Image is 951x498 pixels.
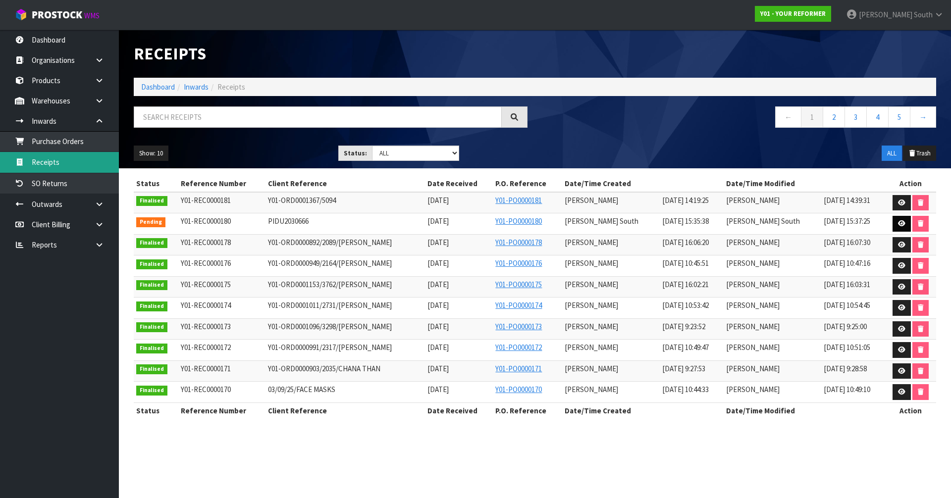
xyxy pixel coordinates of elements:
th: Date Received [425,402,493,418]
span: [PERSON_NAME] [726,238,780,247]
span: Y01-REC0000175 [181,280,231,289]
span: [DATE] 10:44:33 [662,385,709,394]
th: Action [885,176,936,192]
span: [PERSON_NAME] [565,343,618,352]
a: Y01-PO0000170 [495,385,542,394]
th: Date/Time Modified [724,402,885,418]
span: [DATE] [427,216,449,226]
span: [PERSON_NAME] [726,300,780,310]
span: [DATE] 10:45:51 [662,258,709,268]
span: Y01-ORD0001011/2731/[PERSON_NAME] [268,300,392,310]
span: South [914,10,933,19]
span: [PERSON_NAME] South [726,216,800,226]
span: [DATE] 16:07:30 [824,238,870,247]
span: [DATE] 10:51:05 [824,343,870,352]
span: [PERSON_NAME] [726,343,780,352]
span: [PERSON_NAME] [859,10,912,19]
th: Reference Number [178,402,265,418]
th: Status [134,176,178,192]
th: P.O. Reference [493,176,562,192]
span: [DATE] 15:35:38 [662,216,709,226]
span: [DATE] 10:47:16 [824,258,870,268]
span: [DATE] [427,343,449,352]
span: [PERSON_NAME] South [565,216,638,226]
th: Client Reference [265,176,425,192]
a: ← [775,106,801,128]
button: ALL [882,146,902,161]
a: Y01 - YOUR REFORMER [755,6,831,22]
span: Y01-ORD0001096/3298/[PERSON_NAME] [268,322,392,331]
th: Client Reference [265,402,425,418]
span: Finalised [136,280,167,290]
span: [PERSON_NAME] [565,385,618,394]
a: Y01-PO0000174 [495,300,542,310]
span: [DATE] [427,258,449,268]
nav: Page navigation [542,106,936,131]
span: [DATE] 10:49:10 [824,385,870,394]
span: [PERSON_NAME] [726,280,780,289]
span: Y01-REC0000181 [181,196,231,205]
span: ProStock [32,8,82,21]
span: Y01-REC0000180 [181,216,231,226]
span: [PERSON_NAME] [565,322,618,331]
span: Y01-REC0000170 [181,385,231,394]
a: 3 [845,106,867,128]
span: [PERSON_NAME] [726,385,780,394]
span: [PERSON_NAME] [726,364,780,373]
span: Y01-ORD0000892/2089/[PERSON_NAME] [268,238,392,247]
span: [DATE] 16:02:21 [662,280,709,289]
span: [PERSON_NAME] [565,364,618,373]
span: [DATE] [427,364,449,373]
span: [DATE] 9:25:00 [824,322,867,331]
span: Finalised [136,301,167,311]
button: Trash [903,146,936,161]
span: Finalised [136,386,167,396]
span: Pending [136,217,165,227]
span: Y01-ORD0001367/5094 [268,196,336,205]
th: Date/Time Created [562,176,724,192]
span: Y01-ORD0001153/3762/[PERSON_NAME] [268,280,392,289]
button: Show: 10 [134,146,168,161]
strong: Y01 - YOUR REFORMER [760,9,826,18]
span: [DATE] 9:23:52 [662,322,705,331]
span: [PERSON_NAME] [726,196,780,205]
span: Y01-ORD0000903/2035/CHANA THAN [268,364,380,373]
span: Finalised [136,322,167,332]
span: Y01-REC0000174 [181,300,231,310]
span: Y01-REC0000176 [181,258,231,268]
a: Dashboard [141,82,175,92]
span: Y01-REC0000172 [181,343,231,352]
th: P.O. Reference [493,402,562,418]
span: [DATE] [427,322,449,331]
th: Action [885,402,936,418]
a: Y01-PO0000178 [495,238,542,247]
span: [DATE] [427,300,449,310]
span: [PERSON_NAME] [565,258,618,268]
small: WMS [84,11,100,20]
span: PIDU2030666 [268,216,309,226]
span: [PERSON_NAME] [565,280,618,289]
span: [PERSON_NAME] [726,322,780,331]
span: [DATE] 14:19:25 [662,196,709,205]
span: Y01-ORD0000949/2164/[PERSON_NAME] [268,258,392,268]
span: [DATE] 9:28:58 [824,364,867,373]
span: [DATE] 10:54:45 [824,300,870,310]
a: Y01-PO0000173 [495,322,542,331]
span: Receipts [217,82,245,92]
th: Date/Time Created [562,402,724,418]
span: [DATE] 15:37:25 [824,216,870,226]
img: cube-alt.png [15,8,27,21]
span: [DATE] 14:39:31 [824,196,870,205]
a: Y01-PO0000181 [495,196,542,205]
a: Y01-PO0000176 [495,258,542,268]
span: [DATE] 10:53:42 [662,300,709,310]
span: Y01-ORD0000991/2317/[PERSON_NAME] [268,343,392,352]
span: [DATE] [427,385,449,394]
span: Finalised [136,259,167,269]
a: Y01-PO0000171 [495,364,542,373]
span: [DATE] [427,238,449,247]
a: Y01-PO0000172 [495,343,542,352]
a: 1 [801,106,823,128]
span: Y01-REC0000178 [181,238,231,247]
span: [DATE] 10:49:47 [662,343,709,352]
